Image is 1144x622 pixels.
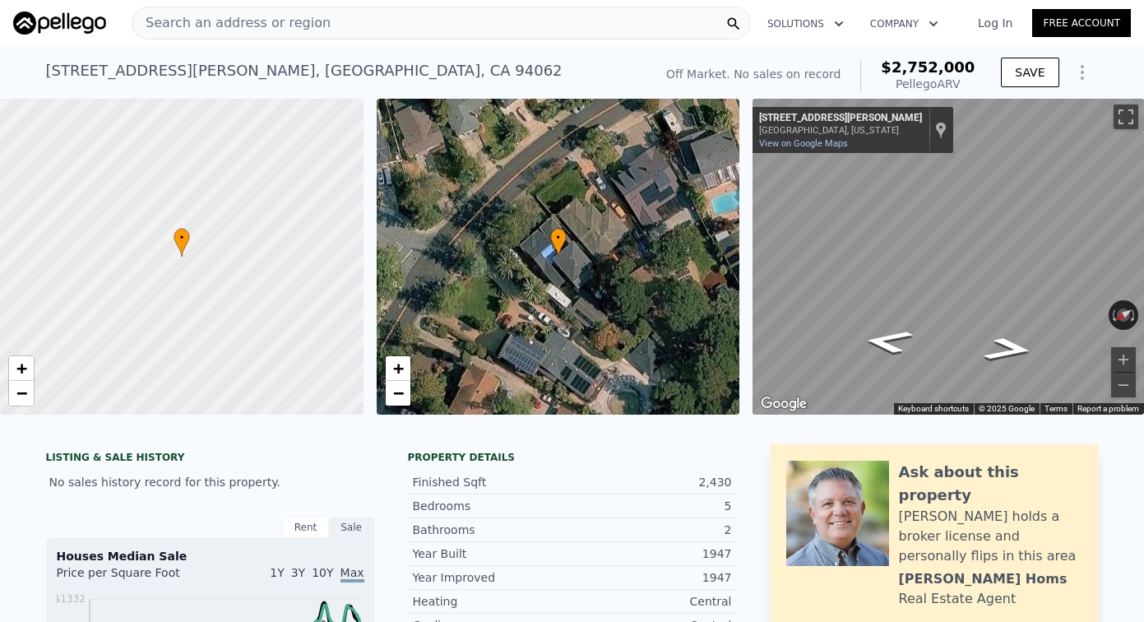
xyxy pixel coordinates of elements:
div: Street View [753,99,1144,415]
span: Max [340,566,364,583]
span: $2,752,000 [881,58,975,76]
div: 2 [572,522,732,538]
path: Go Northeast, Hopkins Ave [842,324,934,360]
div: Map [753,99,1144,415]
a: View on Google Maps [759,138,848,149]
div: Pellego ARV [881,76,975,92]
button: Reset the view [1108,302,1139,328]
button: Rotate clockwise [1130,300,1139,330]
path: Go Southwest, Hopkins Ave [962,332,1054,367]
span: − [392,383,403,403]
a: Free Account [1032,9,1131,37]
tspan: $1332 [53,593,85,605]
div: [GEOGRAPHIC_DATA], [US_STATE] [759,125,922,136]
img: Pellego [13,12,106,35]
div: Off Market. No sales on record [666,66,841,82]
a: Open this area in Google Maps (opens a new window) [757,393,811,415]
span: − [16,383,27,403]
span: • [174,230,190,245]
div: Year Built [413,545,572,562]
span: + [392,358,403,378]
div: Houses Median Sale [57,548,364,564]
div: Sale [329,517,375,538]
span: + [16,358,27,378]
div: [STREET_ADDRESS][PERSON_NAME] [759,112,922,125]
div: Ask about this property [899,461,1082,507]
div: Bathrooms [413,522,572,538]
div: [PERSON_NAME] Homs [899,569,1068,589]
div: Finished Sqft [413,474,572,490]
button: Keyboard shortcuts [898,403,969,415]
button: Rotate counterclockwise [1109,300,1118,330]
div: [PERSON_NAME] holds a broker license and personally flips in this area [899,507,1082,566]
div: LISTING & SALE HISTORY [46,451,375,467]
span: • [550,230,567,245]
img: Google [757,393,811,415]
div: 1947 [572,545,732,562]
div: Rent [283,517,329,538]
div: 1947 [572,569,732,586]
div: • [174,228,190,257]
div: Heating [413,593,572,610]
span: 10Y [312,566,333,579]
a: Zoom in [386,356,410,381]
div: Year Improved [413,569,572,586]
div: [STREET_ADDRESS][PERSON_NAME] , [GEOGRAPHIC_DATA] , CA 94062 [46,59,563,82]
button: Company [857,9,952,39]
button: Zoom out [1111,373,1136,397]
button: Show Options [1066,56,1099,89]
a: Zoom in [9,356,34,381]
div: Bedrooms [413,498,572,514]
a: Report a problem [1077,404,1139,413]
div: Price per Square Foot [57,564,211,591]
span: 1Y [270,566,284,579]
div: Real Estate Agent [899,589,1017,609]
div: Property details [408,451,737,464]
a: Terms (opens in new tab) [1044,404,1068,413]
div: • [550,228,567,257]
div: 5 [572,498,732,514]
a: Show location on map [935,121,947,139]
button: Solutions [754,9,857,39]
button: Zoom in [1111,347,1136,372]
button: SAVE [1001,58,1058,87]
div: No sales history record for this property. [46,467,375,497]
a: Zoom out [9,381,34,406]
div: Central [572,593,732,610]
div: 2,430 [572,474,732,490]
span: Search an address or region [132,13,331,33]
button: Toggle fullscreen view [1114,104,1138,129]
a: Log In [958,15,1032,31]
a: Zoom out [386,381,410,406]
span: 3Y [291,566,305,579]
span: © 2025 Google [979,404,1035,413]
